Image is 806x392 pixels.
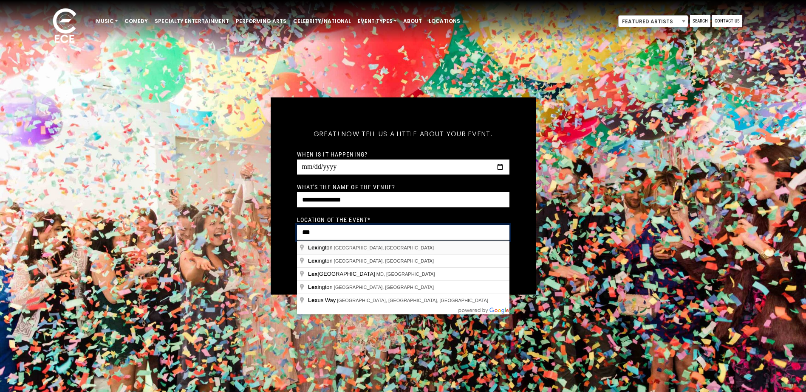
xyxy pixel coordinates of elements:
[308,284,334,290] span: ington
[232,14,290,28] a: Performing Arts
[308,284,317,290] span: Lex
[425,14,464,28] a: Locations
[400,14,425,28] a: About
[354,14,400,28] a: Event Types
[93,14,121,28] a: Music
[334,285,434,290] span: [GEOGRAPHIC_DATA], [GEOGRAPHIC_DATA]
[297,183,395,191] label: What's the name of the venue?
[334,245,434,250] span: [GEOGRAPHIC_DATA], [GEOGRAPHIC_DATA]
[308,244,334,251] span: ington
[308,271,317,277] span: Lex
[297,151,368,158] label: When is it happening?
[619,16,688,28] span: Featured Artists
[337,298,488,303] span: [GEOGRAPHIC_DATA], [GEOGRAPHIC_DATA], [GEOGRAPHIC_DATA]
[290,14,354,28] a: Celebrity/National
[43,6,86,47] img: ece_new_logo_whitev2-1.png
[690,15,710,27] a: Search
[308,297,317,303] span: Lex
[151,14,232,28] a: Specialty Entertainment
[618,15,688,27] span: Featured Artists
[308,271,376,277] span: [GEOGRAPHIC_DATA]
[308,244,317,251] span: Lex
[712,15,742,27] a: Contact Us
[308,258,334,264] span: ington
[334,258,434,263] span: [GEOGRAPHIC_DATA], [GEOGRAPHIC_DATA]
[376,272,435,277] span: MD, [GEOGRAPHIC_DATA]
[308,297,337,303] span: us Way
[297,216,371,224] label: Location of the event
[308,258,317,264] span: Lex
[121,14,151,28] a: Comedy
[297,119,509,149] h5: Great! Now tell us a little about your event.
